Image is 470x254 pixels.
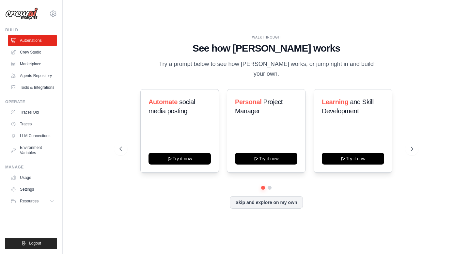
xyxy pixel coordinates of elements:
span: Automate [149,98,178,105]
span: social media posting [149,98,195,115]
div: Manage [5,165,57,170]
span: Logout [29,241,41,246]
p: Try a prompt below to see how [PERSON_NAME] works, or jump right in and build your own. [157,59,376,79]
button: Logout [5,238,57,249]
span: Learning [322,98,348,105]
a: Automations [8,35,57,46]
button: Try it now [149,153,211,165]
div: Operate [5,99,57,104]
a: LLM Connections [8,131,57,141]
a: Usage [8,172,57,183]
a: Traces [8,119,57,129]
button: Resources [8,196,57,206]
a: Settings [8,184,57,195]
span: and Skill Development [322,98,373,115]
h1: See how [PERSON_NAME] works [119,42,413,54]
a: Environment Variables [8,142,57,158]
span: Project Manager [235,98,283,115]
a: Tools & Integrations [8,82,57,93]
button: Skip and explore on my own [230,196,303,209]
button: Try it now [322,153,384,165]
span: Personal [235,98,261,105]
div: Build [5,27,57,33]
div: WALKTHROUGH [119,35,413,40]
span: Resources [20,198,39,204]
a: Marketplace [8,59,57,69]
a: Crew Studio [8,47,57,57]
a: Traces Old [8,107,57,118]
a: Agents Repository [8,71,57,81]
img: Logo [5,8,38,20]
button: Try it now [235,153,297,165]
